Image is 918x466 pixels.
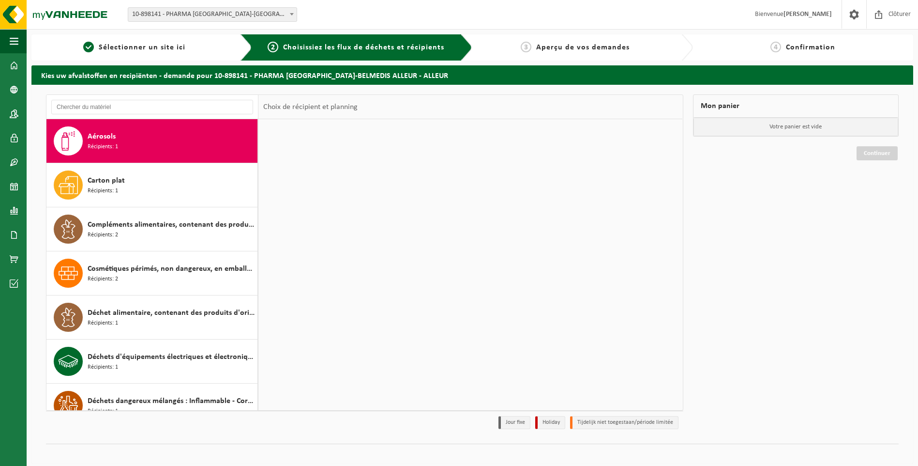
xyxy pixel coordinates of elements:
[88,175,125,186] span: Carton plat
[770,42,781,52] span: 4
[88,275,118,284] span: Récipients: 2
[693,94,899,118] div: Mon panier
[88,219,255,231] span: Compléments alimentaires, contenant des produits d'origine animale, catégorie 3
[570,416,678,429] li: Tijdelijk niet toegestaan/période limitée
[88,186,118,196] span: Récipients: 1
[36,42,233,53] a: 1Sélectionner un site ici
[88,263,255,275] span: Cosmétiques périmés, non dangereux, en emballage commercial
[128,7,297,22] span: 10-898141 - PHARMA BELGIUM-BELMEDIS ALLEUR - ALLEUR
[536,44,630,51] span: Aperçu de vos demandes
[88,131,116,142] span: Aérosols
[88,142,118,152] span: Récipients: 1
[51,100,253,114] input: Chercher du matériel
[88,319,118,328] span: Récipients: 1
[46,207,258,251] button: Compléments alimentaires, contenant des produits d'origine animale, catégorie 3 Récipients: 2
[535,416,565,429] li: Holiday
[31,65,913,84] h2: Kies uw afvalstoffen en recipiënten - demande pour 10-898141 - PHARMA [GEOGRAPHIC_DATA]-BELMEDIS ...
[857,146,898,160] a: Continuer
[128,8,297,21] span: 10-898141 - PHARMA BELGIUM-BELMEDIS ALLEUR - ALLEUR
[258,95,362,119] div: Choix de récipient et planning
[693,118,899,136] p: Votre panier est vide
[46,163,258,207] button: Carton plat Récipients: 1
[283,44,444,51] span: Choisissiez les flux de déchets et récipients
[786,44,835,51] span: Confirmation
[88,407,118,416] span: Récipients: 1
[46,384,258,428] button: Déchets dangereux mélangés : Inflammable - Corrosif Récipients: 1
[99,44,185,51] span: Sélectionner un site ici
[783,11,832,18] strong: [PERSON_NAME]
[46,340,258,384] button: Déchets d'équipements électriques et électroniques - Sans tubes cathodiques Récipients: 1
[88,307,255,319] span: Déchet alimentaire, contenant des produits d'origine animale, non emballé, catégorie 3
[46,119,258,163] button: Aérosols Récipients: 1
[521,42,531,52] span: 3
[46,251,258,295] button: Cosmétiques périmés, non dangereux, en emballage commercial Récipients: 2
[83,42,94,52] span: 1
[88,231,118,240] span: Récipients: 2
[88,351,255,363] span: Déchets d'équipements électriques et électroniques - Sans tubes cathodiques
[498,416,530,429] li: Jour fixe
[88,363,118,372] span: Récipients: 1
[88,395,255,407] span: Déchets dangereux mélangés : Inflammable - Corrosif
[268,42,278,52] span: 2
[46,295,258,340] button: Déchet alimentaire, contenant des produits d'origine animale, non emballé, catégorie 3 Récipients: 1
